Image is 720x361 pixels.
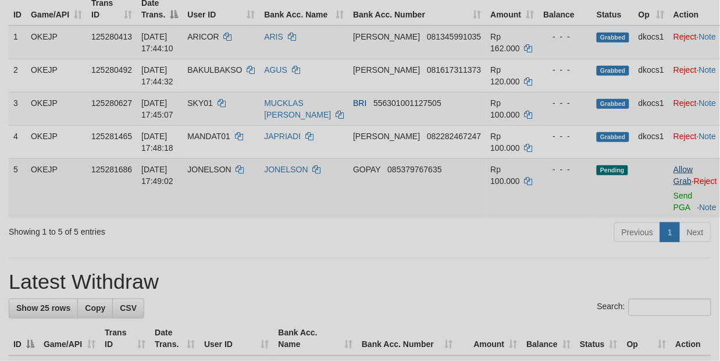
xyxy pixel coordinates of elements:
[491,32,521,53] span: Rp 162.000
[673,165,694,186] span: ·
[141,32,173,53] span: [DATE] 17:44:10
[141,165,173,186] span: [DATE] 17:49:02
[264,132,301,141] a: JAPRIADI
[679,222,711,242] a: Next
[91,165,132,174] span: 125281686
[141,98,173,119] span: [DATE] 17:45:07
[629,299,711,316] input: Search:
[264,65,287,75] a: AGUS
[491,165,521,186] span: Rp 100.000
[353,165,380,174] span: GOPAY
[91,65,132,75] span: 125280492
[597,132,629,142] span: Grabbed
[543,31,587,43] div: - - -
[491,98,521,119] span: Rp 100.000
[597,165,628,175] span: Pending
[26,59,87,92] td: OKEJP
[187,165,231,174] span: JONELSON
[264,98,331,119] a: MUCKLAS [PERSON_NAME]
[660,222,680,242] a: 1
[699,65,717,75] a: Note
[9,59,26,92] td: 2
[187,32,219,41] span: ARICOR
[9,270,711,293] h1: Latest Withdraw
[264,165,308,174] a: JONELSON
[694,176,717,186] a: Reject
[427,132,481,141] span: Copy 082282467247 to clipboard
[597,33,629,43] span: Grabbed
[614,222,661,242] a: Previous
[491,132,521,153] span: Rp 100.000
[597,299,711,316] label: Search:
[187,98,213,108] span: SKY01
[141,65,173,86] span: [DATE] 17:44:32
[39,323,100,356] th: Game/API: activate to sort column ascending
[673,65,697,75] a: Reject
[699,98,717,108] a: Note
[9,299,78,318] a: Show 25 rows
[699,32,717,41] a: Note
[491,65,521,86] span: Rp 120.000
[387,165,441,174] span: Copy 085379767635 to clipboard
[673,191,693,212] a: Send PGA
[91,132,132,141] span: 125281465
[100,323,150,356] th: Trans ID: activate to sort column ascending
[9,26,26,59] td: 1
[673,132,697,141] a: Reject
[575,323,622,356] th: Status: activate to sort column ascending
[373,98,441,108] span: Copy 556301001127505 to clipboard
[353,132,420,141] span: [PERSON_NAME]
[671,323,711,356] th: Action
[353,32,420,41] span: [PERSON_NAME]
[91,98,132,108] span: 125280627
[187,132,230,141] span: MANDAT01
[112,299,144,318] a: CSV
[543,164,587,175] div: - - -
[700,203,717,212] a: Note
[26,92,87,125] td: OKEJP
[26,158,87,218] td: OKEJP
[85,304,105,313] span: Copy
[597,99,629,109] span: Grabbed
[9,92,26,125] td: 3
[264,32,283,41] a: ARIS
[141,132,173,153] span: [DATE] 17:48:18
[150,323,199,356] th: Date Trans.: activate to sort column ascending
[91,32,132,41] span: 125280413
[634,59,669,92] td: dkocs1
[634,26,669,59] td: dkocs1
[26,26,87,59] td: OKEJP
[9,158,26,218] td: 5
[543,130,587,142] div: - - -
[274,323,358,356] th: Bank Acc. Name: activate to sort column ascending
[353,65,420,75] span: [PERSON_NAME]
[187,65,242,75] span: BAKULBAKSO
[9,125,26,158] td: 4
[699,132,717,141] a: Note
[522,323,576,356] th: Balance: activate to sort column ascending
[77,299,113,318] a: Copy
[634,125,669,158] td: dkocs1
[199,323,274,356] th: User ID: activate to sort column ascending
[26,125,87,158] td: OKEJP
[634,92,669,125] td: dkocs1
[543,97,587,109] div: - - -
[9,221,291,238] div: Showing 1 to 5 of 5 entries
[357,323,458,356] th: Bank Acc. Number: activate to sort column ascending
[673,98,697,108] a: Reject
[458,323,522,356] th: Amount: activate to sort column ascending
[16,304,70,313] span: Show 25 rows
[120,304,137,313] span: CSV
[353,98,366,108] span: BRI
[622,323,671,356] th: Op: activate to sort column ascending
[543,64,587,76] div: - - -
[673,165,693,186] a: Allow Grab
[427,32,481,41] span: Copy 081345991035 to clipboard
[673,32,697,41] a: Reject
[597,66,629,76] span: Grabbed
[427,65,481,75] span: Copy 081617311373 to clipboard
